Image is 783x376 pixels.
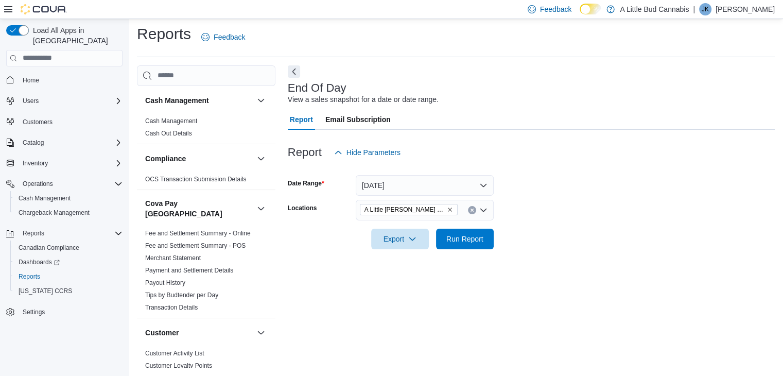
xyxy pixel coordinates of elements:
[137,173,275,190] div: Compliance
[346,147,401,158] span: Hide Parameters
[19,272,40,281] span: Reports
[702,3,709,15] span: JK
[145,175,247,183] span: OCS Transaction Submission Details
[325,109,391,130] span: Email Subscription
[145,279,185,287] span: Payout History
[145,304,198,311] a: Transaction Details
[23,159,48,167] span: Inventory
[19,258,60,266] span: Dashboards
[288,94,439,105] div: View a sales snapshot for a date or date range.
[14,207,123,219] span: Chargeback Management
[19,116,57,128] a: Customers
[10,206,127,220] button: Chargeback Management
[14,270,44,283] a: Reports
[2,177,127,191] button: Operations
[19,95,123,107] span: Users
[255,327,267,339] button: Customer
[137,227,275,318] div: Cova Pay [GEOGRAPHIC_DATA]
[214,32,245,42] span: Feedback
[540,4,571,14] span: Feedback
[356,175,494,196] button: [DATE]
[14,207,94,219] a: Chargeback Management
[446,234,483,244] span: Run Report
[19,157,52,169] button: Inventory
[145,242,246,250] span: Fee and Settlement Summary - POS
[255,152,267,165] button: Compliance
[145,254,201,262] span: Merchant Statement
[145,362,212,369] a: Customer Loyalty Points
[145,279,185,286] a: Payout History
[19,227,123,240] span: Reports
[255,94,267,107] button: Cash Management
[145,198,253,219] button: Cova Pay [GEOGRAPHIC_DATA]
[145,242,246,249] a: Fee and Settlement Summary - POS
[14,285,123,297] span: Washington CCRS
[14,256,123,268] span: Dashboards
[288,204,317,212] label: Locations
[447,207,453,213] button: Remove A Little Bud White Rock from selection in this group
[479,206,488,214] button: Open list of options
[580,4,601,14] input: Dark Mode
[10,255,127,269] a: Dashboards
[10,241,127,255] button: Canadian Compliance
[23,229,44,237] span: Reports
[364,204,445,215] span: A Little [PERSON_NAME] Rock
[288,82,346,94] h3: End Of Day
[145,350,204,357] a: Customer Activity List
[19,209,90,217] span: Chargeback Management
[19,306,49,318] a: Settings
[145,267,233,274] a: Payment and Settlement Details
[699,3,711,15] div: Jake Kearns
[2,94,127,108] button: Users
[145,266,233,275] span: Payment and Settlement Details
[19,178,123,190] span: Operations
[436,229,494,249] button: Run Report
[580,14,580,15] span: Dark Mode
[145,129,192,138] span: Cash Out Details
[145,130,192,137] a: Cash Out Details
[145,153,186,164] h3: Compliance
[19,74,43,87] a: Home
[23,308,45,316] span: Settings
[288,179,324,187] label: Date Range
[10,269,127,284] button: Reports
[2,226,127,241] button: Reports
[14,242,83,254] a: Canadian Compliance
[19,178,57,190] button: Operations
[14,242,123,254] span: Canadian Compliance
[19,136,48,149] button: Catalog
[468,206,476,214] button: Clear input
[716,3,775,15] p: [PERSON_NAME]
[2,304,127,319] button: Settings
[23,76,39,84] span: Home
[23,180,53,188] span: Operations
[2,156,127,170] button: Inventory
[288,146,322,159] h3: Report
[145,328,253,338] button: Customer
[19,305,123,318] span: Settings
[14,256,64,268] a: Dashboards
[6,69,123,347] nav: Complex example
[330,142,405,163] button: Hide Parameters
[145,292,218,299] a: Tips by Budtender per Day
[145,229,251,237] span: Fee and Settlement Summary - Online
[19,287,72,295] span: [US_STATE] CCRS
[620,3,689,15] p: A Little Bud Cannabis
[19,74,123,87] span: Home
[137,24,191,44] h1: Reports
[2,114,127,129] button: Customers
[377,229,423,249] span: Export
[29,25,123,46] span: Load All Apps in [GEOGRAPHIC_DATA]
[145,95,253,106] button: Cash Management
[197,27,249,47] a: Feedback
[19,157,123,169] span: Inventory
[290,109,313,130] span: Report
[145,291,218,299] span: Tips by Budtender per Day
[145,254,201,262] a: Merchant Statement
[23,118,53,126] span: Customers
[145,117,197,125] a: Cash Management
[19,194,71,202] span: Cash Management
